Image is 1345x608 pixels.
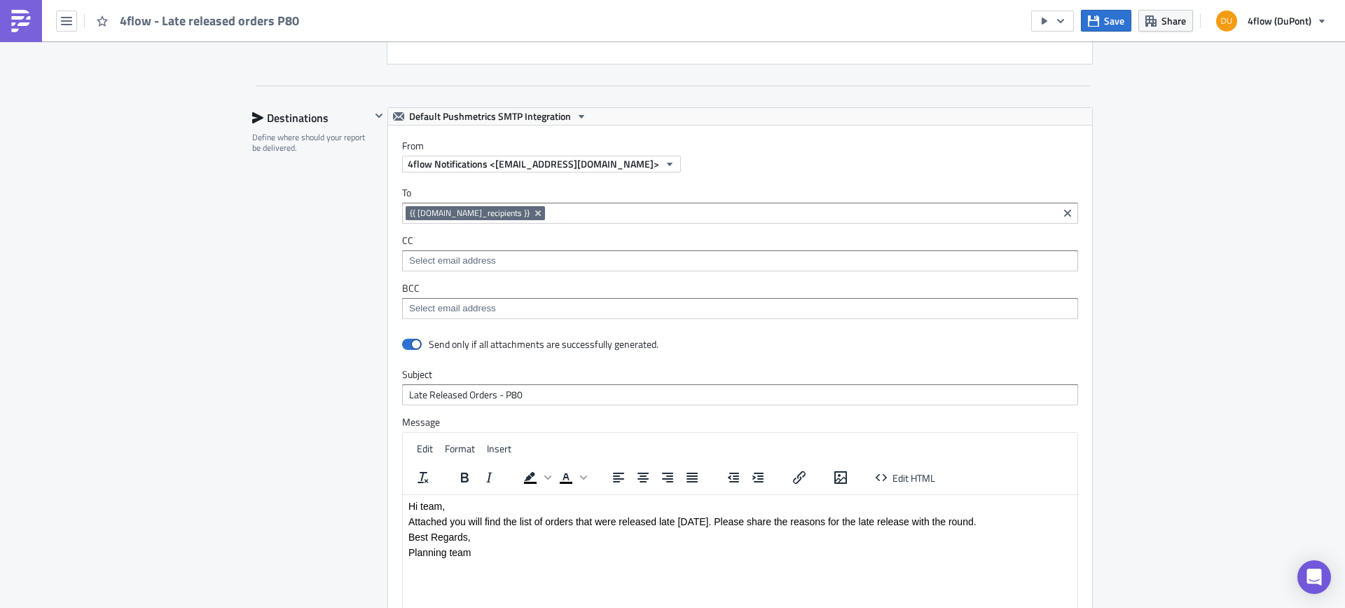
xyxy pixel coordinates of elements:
label: CC [402,234,1078,247]
div: Background color [518,468,553,487]
button: Align center [631,468,655,487]
button: Insert/edit link [787,468,811,487]
span: Edit [417,441,433,456]
div: Text color [554,468,589,487]
button: Hide content [371,107,387,124]
span: 4flow (DuPont) [1248,13,1311,28]
span: Share [1161,13,1186,28]
div: Send only if all attachments are successfully generated. [429,338,658,351]
input: Select em ail add ress [406,302,1073,316]
button: Bold [453,468,476,487]
span: {{ [DOMAIN_NAME]_recipients }} [410,208,530,219]
span: Edit HTML [892,470,935,485]
button: Align left [607,468,630,487]
button: Insert/edit image [829,468,853,487]
button: Align right [656,468,680,487]
button: Clear formatting [411,468,435,487]
label: BCC [402,282,1078,295]
button: Share [1138,10,1193,32]
span: Default Pushmetrics SMTP Integration [409,108,571,125]
img: Avatar [1215,9,1239,33]
button: Clear selected items [1059,205,1076,222]
span: 4flow Notifications <[EMAIL_ADDRESS][DOMAIN_NAME]> [408,156,659,171]
span: 4flow - Late released orders P80 [120,13,301,29]
button: Justify [680,468,704,487]
label: Subject [402,368,1078,381]
button: Default Pushmetrics SMTP Integration [388,108,592,125]
button: Save [1081,10,1131,32]
div: Define where should your report be delivered. [252,132,371,154]
span: Insert [487,441,511,456]
button: Increase indent [746,468,770,487]
span: Format [445,441,475,456]
label: To [402,187,1078,199]
input: Select em ail add ress [406,254,1073,268]
button: Italic [477,468,501,487]
button: 4flow (DuPont) [1208,6,1334,36]
button: Remove Tag [532,206,545,220]
button: Decrease indent [722,468,745,487]
img: PushMetrics [10,10,32,32]
label: Message [402,416,1078,428]
div: Destinations [252,107,371,128]
button: 4flow Notifications <[EMAIL_ADDRESS][DOMAIN_NAME]> [402,156,681,173]
span: Save [1104,13,1124,28]
button: Edit HTML [870,468,941,487]
label: From [402,140,1092,152]
div: Open Intercom Messenger [1297,560,1331,594]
